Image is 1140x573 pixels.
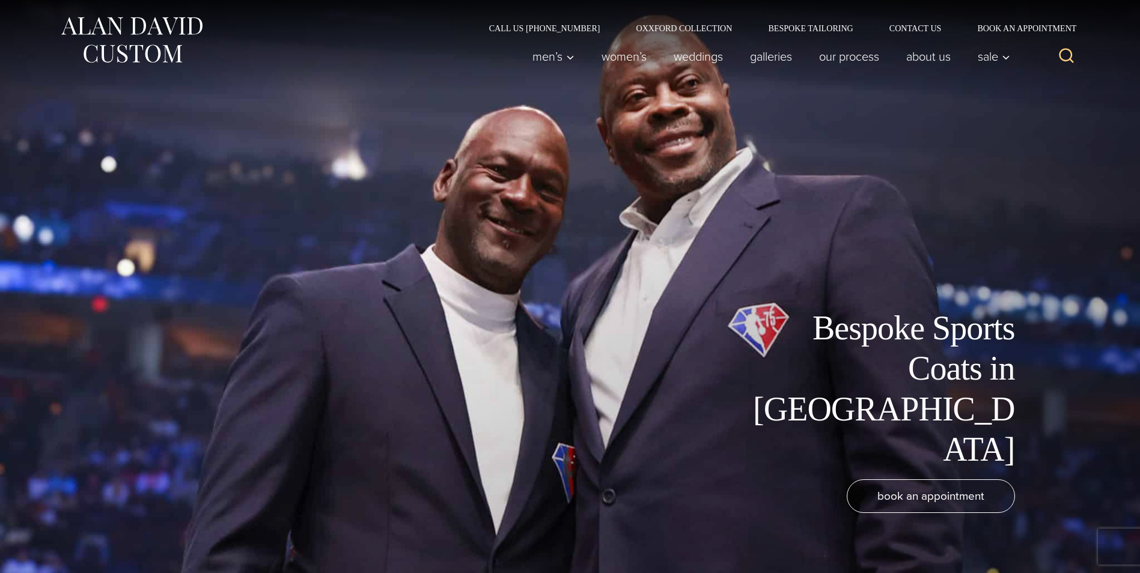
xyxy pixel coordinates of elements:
[59,13,204,67] img: Alan David Custom
[588,44,660,68] a: Women’s
[471,24,618,32] a: Call Us [PHONE_NUMBER]
[519,44,1016,68] nav: Primary Navigation
[978,50,1010,62] span: Sale
[660,44,736,68] a: weddings
[805,44,892,68] a: Our Process
[847,479,1015,513] a: book an appointment
[618,24,750,32] a: Oxxford Collection
[471,24,1081,32] nav: Secondary Navigation
[745,308,1015,470] h1: Bespoke Sports Coats in [GEOGRAPHIC_DATA]
[892,44,964,68] a: About Us
[736,44,805,68] a: Galleries
[959,24,1081,32] a: Book an Appointment
[532,50,575,62] span: Men’s
[877,487,984,505] span: book an appointment
[750,24,871,32] a: Bespoke Tailoring
[1052,42,1081,71] button: View Search Form
[871,24,960,32] a: Contact Us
